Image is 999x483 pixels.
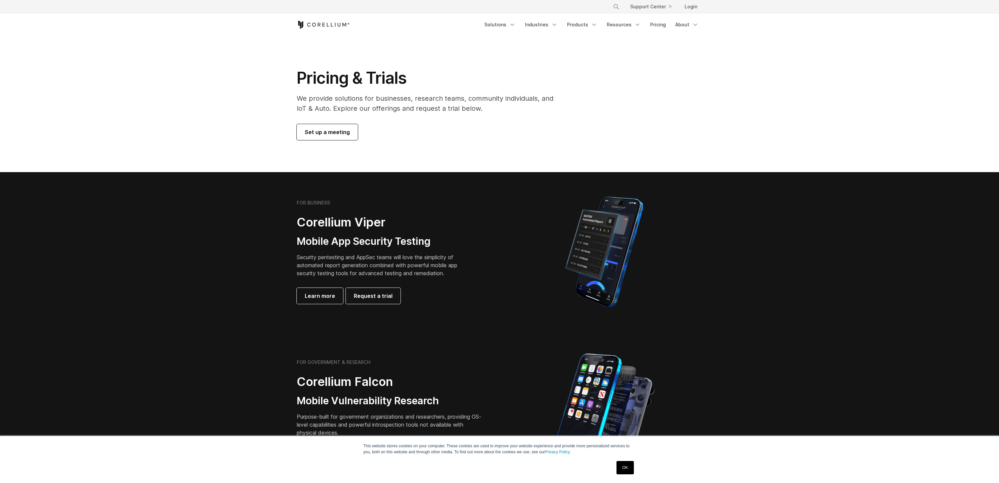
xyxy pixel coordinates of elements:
[297,253,468,277] p: Security pentesting and AppSec teams will love the simplicity of automated report generation comb...
[297,359,370,365] h6: FOR GOVERNMENT & RESEARCH
[554,193,655,310] img: Corellium MATRIX automated report on iPhone showing app vulnerability test results across securit...
[297,93,563,113] p: We provide solutions for businesses, research teams, community individuals, and IoT & Auto. Explo...
[563,19,601,31] a: Products
[297,215,468,230] h2: Corellium Viper
[297,374,484,389] h2: Corellium Falcon
[305,128,350,136] span: Set up a meeting
[346,288,401,304] a: Request a trial
[679,1,703,13] a: Login
[480,19,703,31] div: Navigation Menu
[554,353,655,470] img: iPhone model separated into the mechanics used to build the physical device.
[297,288,343,304] a: Learn more
[297,413,484,437] p: Purpose-built for government organizations and researchers, providing OS-level capabilities and p...
[625,1,677,13] a: Support Center
[610,1,622,13] button: Search
[354,292,393,300] span: Request a trial
[521,19,562,31] a: Industries
[297,68,563,88] h1: Pricing & Trials
[603,19,645,31] a: Resources
[297,395,484,407] h3: Mobile Vulnerability Research
[305,292,335,300] span: Learn more
[616,461,634,474] a: OK
[605,1,703,13] div: Navigation Menu
[297,200,330,206] h6: FOR BUSINESS
[671,19,703,31] a: About
[363,443,636,455] p: This website stores cookies on your computer. These cookies are used to improve your website expe...
[545,450,571,454] a: Privacy Policy.
[480,19,520,31] a: Solutions
[297,21,350,29] a: Corellium Home
[297,235,468,248] h3: Mobile App Security Testing
[646,19,670,31] a: Pricing
[297,124,358,140] a: Set up a meeting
